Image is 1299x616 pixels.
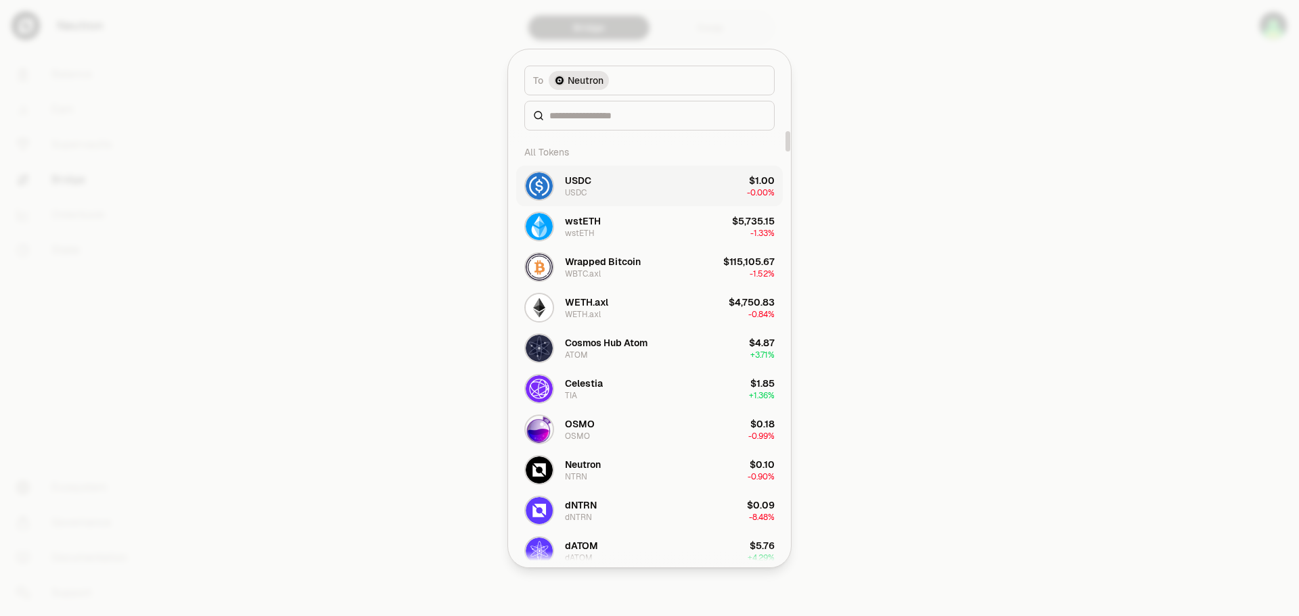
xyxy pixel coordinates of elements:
[565,431,590,442] div: OSMO
[749,336,775,350] div: $4.87
[526,335,553,362] img: ATOM Logo
[526,538,553,565] img: dATOM Logo
[723,255,775,268] div: $115,105.67
[748,471,775,482] span: -0.90%
[524,66,775,95] button: ToNeutron LogoNeutron
[526,416,553,443] img: OSMO Logo
[750,268,775,279] span: -1.52%
[750,377,775,390] div: $1.85
[516,328,783,369] button: ATOM LogoCosmos Hub AtomATOM$4.87+3.71%
[565,336,647,350] div: Cosmos Hub Atom
[516,409,783,450] button: OSMO LogoOSMOOSMO$0.18-0.99%
[748,309,775,320] span: -0.84%
[565,187,587,198] div: USDC
[516,490,783,531] button: dNTRN LogodNTRNdNTRN$0.09-8.48%
[526,294,553,321] img: WETH.axl Logo
[565,350,588,360] div: ATOM
[565,309,601,320] div: WETH.axl
[565,498,597,512] div: dNTRN
[526,456,553,483] img: NTRN Logo
[749,174,775,187] div: $1.00
[526,213,553,240] img: wstETH Logo
[747,498,775,512] div: $0.09
[565,390,577,401] div: TIA
[526,497,553,524] img: dNTRN Logo
[565,417,595,431] div: OSMO
[729,295,775,309] div: $4,750.83
[750,350,775,360] span: + 3.71%
[565,539,598,552] div: dATOM
[750,458,775,471] div: $0.10
[748,552,775,563] span: + 4.29%
[516,450,783,490] button: NTRN LogoNeutronNTRN$0.10-0.90%
[750,228,775,239] span: -1.33%
[516,139,783,166] div: All Tokens
[516,247,783,287] button: WBTC.axl LogoWrapped BitcoinWBTC.axl$115,105.67-1.52%
[565,228,595,239] div: wstETH
[516,206,783,247] button: wstETH LogowstETHwstETH$5,735.15-1.33%
[565,512,592,523] div: dNTRN
[732,214,775,228] div: $5,735.15
[565,255,641,268] div: Wrapped Bitcoin
[565,295,608,309] div: WETH.axl
[565,458,601,471] div: Neutron
[516,531,783,571] button: dATOM LogodATOMdATOM$5.76+4.29%
[748,431,775,442] span: -0.99%
[750,417,775,431] div: $0.18
[516,287,783,328] button: WETH.axl LogoWETH.axlWETH.axl$4,750.83-0.84%
[749,512,775,523] span: -8.48%
[565,377,603,390] div: Celestia
[747,187,775,198] span: -0.00%
[565,552,593,563] div: dATOM
[565,174,591,187] div: USDC
[565,268,601,279] div: WBTC.axl
[516,369,783,409] button: TIA LogoCelestiaTIA$1.85+1.36%
[526,254,553,281] img: WBTC.axl Logo
[516,166,783,206] button: USDC LogoUSDCUSDC$1.00-0.00%
[526,375,553,402] img: TIA Logo
[750,539,775,552] div: $5.76
[554,75,565,86] img: Neutron Logo
[565,471,587,482] div: NTRN
[749,390,775,401] span: + 1.36%
[526,172,553,199] img: USDC Logo
[565,214,601,228] div: wstETH
[533,74,543,87] span: To
[568,74,603,87] span: Neutron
